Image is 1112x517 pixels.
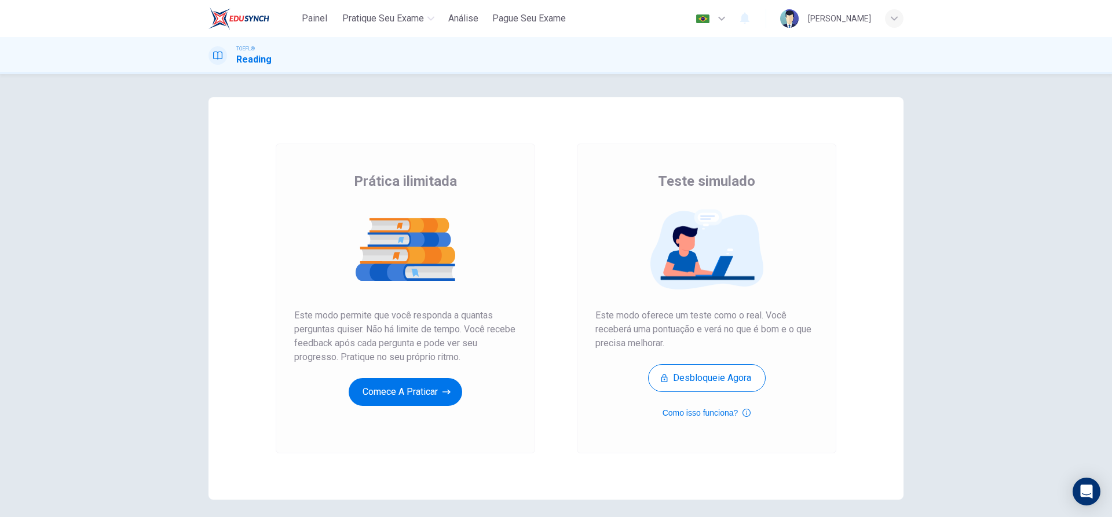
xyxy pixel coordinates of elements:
[349,378,462,406] button: Comece a praticar
[296,8,333,29] button: Painel
[338,8,439,29] button: Pratique seu exame
[444,8,483,29] button: Análise
[492,12,566,25] span: Pague Seu Exame
[1073,478,1100,505] div: Open Intercom Messenger
[780,9,799,28] img: Profile picture
[658,172,755,190] span: Teste simulado
[696,14,710,23] img: pt
[808,12,871,25] div: [PERSON_NAME]
[342,12,424,25] span: Pratique seu exame
[236,45,255,53] span: TOEFL®
[488,8,570,29] button: Pague Seu Exame
[302,12,327,25] span: Painel
[663,406,751,420] button: Como isso funciona?
[236,53,272,67] h1: Reading
[209,7,296,30] a: EduSynch logo
[448,12,478,25] span: Análise
[595,309,818,350] span: Este modo oferece um teste como o real. Você receberá uma pontuação e verá no que é bom e o que p...
[294,309,517,364] span: Este modo permite que você responda a quantas perguntas quiser. Não há limite de tempo. Você rece...
[354,172,457,190] span: Prática ilimitada
[648,364,766,392] button: Desbloqueie agora
[209,7,269,30] img: EduSynch logo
